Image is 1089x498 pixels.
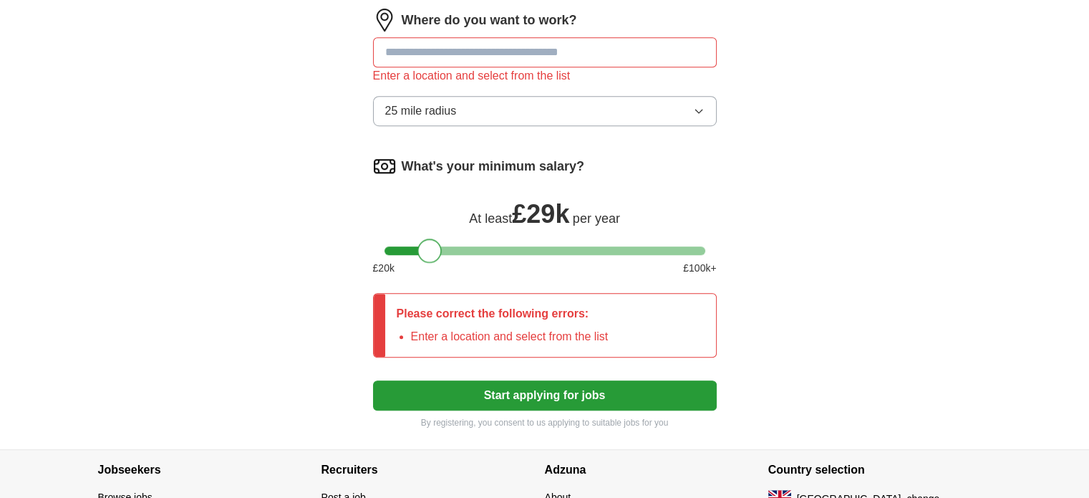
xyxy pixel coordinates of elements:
[385,102,457,120] span: 25 mile radius
[373,9,396,32] img: location.png
[373,155,396,178] img: salary.png
[373,261,395,276] span: £ 20 k
[411,328,609,345] li: Enter a location and select from the list
[469,211,512,226] span: At least
[402,11,577,30] label: Where do you want to work?
[373,67,717,85] div: Enter a location and select from the list
[397,305,609,322] p: Please correct the following errors:
[683,261,716,276] span: £ 100 k+
[373,416,717,429] p: By registering, you consent to us applying to suitable jobs for you
[402,157,584,176] label: What's your minimum salary?
[373,380,717,411] button: Start applying for jobs
[373,96,717,126] button: 25 mile radius
[573,211,620,226] span: per year
[768,450,992,490] h4: Country selection
[512,199,569,229] span: £ 29k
